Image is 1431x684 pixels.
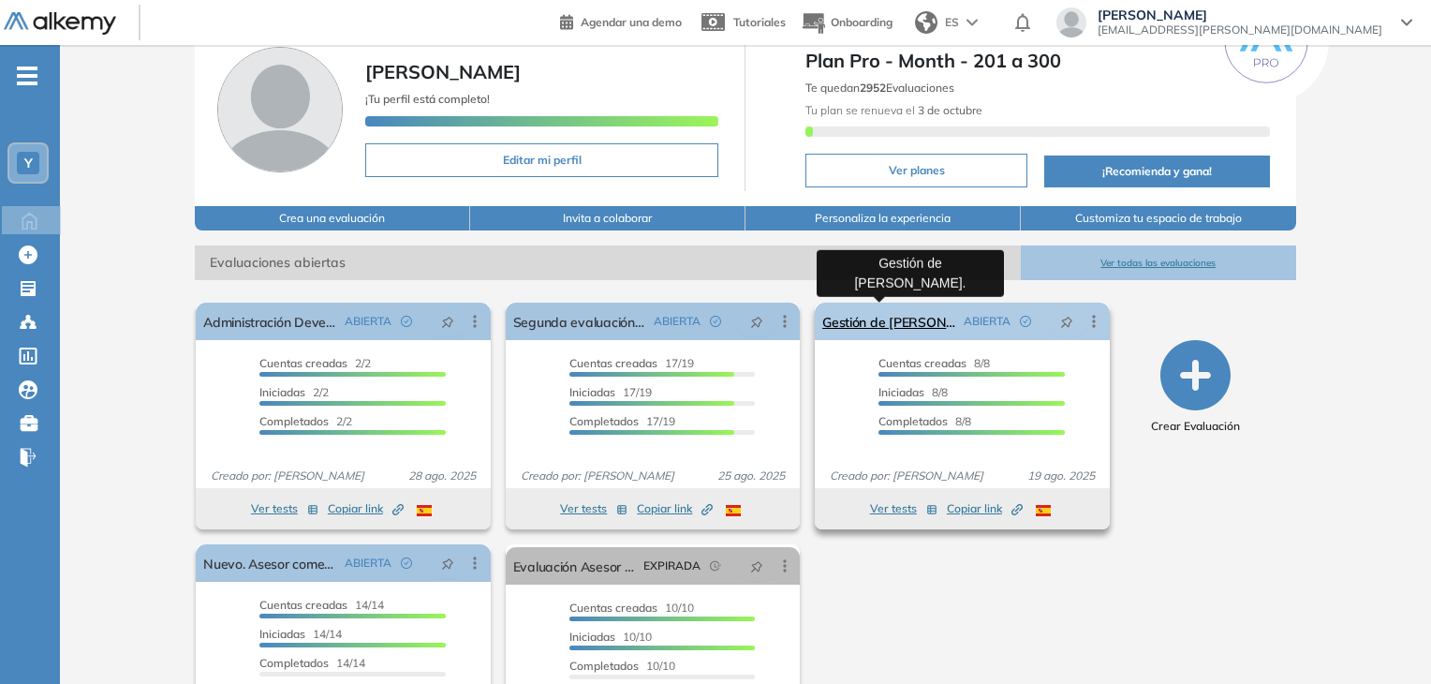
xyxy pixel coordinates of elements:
[750,314,763,329] span: pushpin
[1098,7,1382,22] span: [PERSON_NAME]
[259,356,347,370] span: Cuentas creadas
[17,74,37,78] i: -
[822,303,955,340] a: Gestión de [PERSON_NAME].
[643,558,701,574] span: EXPIRADA
[1151,418,1240,435] span: Crear Evaluación
[637,500,713,517] span: Copiar link
[569,385,652,399] span: 17/19
[24,156,33,171] span: Y
[345,555,391,572] span: ABIERTA
[878,356,966,370] span: Cuentas creadas
[1021,245,1296,280] button: Ver todas las evaluaciones
[569,659,675,673] span: 10/10
[878,414,948,428] span: Completados
[945,14,959,31] span: ES
[736,551,777,581] button: pushpin
[860,81,886,95] b: 2952
[805,103,982,117] span: Tu plan se renueva el
[427,306,468,336] button: pushpin
[569,630,615,644] span: Iniciadas
[259,598,347,612] span: Cuentas creadas
[1151,340,1240,435] button: Crear Evaluación
[726,505,741,516] img: ESP
[569,601,657,615] span: Cuentas creadas
[915,103,982,117] b: 3 de octubre
[878,385,924,399] span: Iniciadas
[569,356,694,370] span: 17/19
[365,92,490,106] span: ¡Tu perfil está completo!
[195,206,470,230] button: Crea una evaluación
[259,414,329,428] span: Completados
[581,15,682,29] span: Agendar una demo
[801,3,893,43] button: Onboarding
[259,627,342,641] span: 14/14
[203,544,336,582] a: Nuevo. Asesor comercial
[817,249,1004,296] div: Gestión de [PERSON_NAME].
[401,316,412,327] span: check-circle
[569,414,639,428] span: Completados
[259,656,329,670] span: Completados
[710,316,721,327] span: check-circle
[441,314,454,329] span: pushpin
[328,498,404,520] button: Copiar link
[805,154,1027,187] button: Ver planes
[259,356,371,370] span: 2/2
[733,15,786,29] span: Tutoriales
[203,468,372,484] span: Creado por: [PERSON_NAME]
[195,245,1021,280] span: Evaluaciones abiertas
[805,47,1269,75] span: Plan Pro - Month - 201 a 300
[365,143,718,177] button: Editar mi perfil
[1337,594,1431,684] iframe: Chat Widget
[637,498,713,520] button: Copiar link
[203,303,336,340] a: Administración Developers
[1020,316,1031,327] span: check-circle
[569,601,694,615] span: 10/10
[710,468,792,484] span: 25 ago. 2025
[947,500,1023,517] span: Copiar link
[878,356,990,370] span: 8/8
[831,15,893,29] span: Onboarding
[569,659,639,673] span: Completados
[569,356,657,370] span: Cuentas creadas
[1020,468,1102,484] span: 19 ago. 2025
[745,206,1021,230] button: Personaliza la experiencia
[401,468,483,484] span: 28 ago. 2025
[417,505,432,516] img: ESP
[4,12,116,36] img: Logo
[710,560,721,572] span: field-time
[259,385,305,399] span: Iniciadas
[365,60,521,83] span: [PERSON_NAME]
[1098,22,1382,37] span: [EMAIL_ADDRESS][PERSON_NAME][DOMAIN_NAME]
[870,498,937,520] button: Ver tests
[401,558,412,569] span: check-circle
[259,627,305,641] span: Iniciadas
[805,81,954,95] span: Te quedan Evaluaciones
[966,19,978,26] img: arrow
[1046,306,1087,336] button: pushpin
[259,414,352,428] span: 2/2
[470,206,745,230] button: Invita a colaborar
[560,498,627,520] button: Ver tests
[513,468,682,484] span: Creado por: [PERSON_NAME]
[878,385,948,399] span: 8/8
[1036,505,1051,516] img: ESP
[1044,156,1269,187] button: ¡Recomienda y gana!
[513,303,646,340] a: Segunda evaluación - Asesor Comercial.
[345,313,391,330] span: ABIERTA
[427,548,468,578] button: pushpin
[1060,314,1073,329] span: pushpin
[251,498,318,520] button: Ver tests
[569,385,615,399] span: Iniciadas
[259,385,329,399] span: 2/2
[1021,206,1296,230] button: Customiza tu espacio de trabajo
[569,630,652,644] span: 10/10
[259,598,384,612] span: 14/14
[328,500,404,517] span: Copiar link
[947,498,1023,520] button: Copiar link
[750,558,763,573] span: pushpin
[569,414,675,428] span: 17/19
[513,547,636,585] a: Evaluación Asesor Comercial
[822,468,991,484] span: Creado por: [PERSON_NAME]
[964,313,1011,330] span: ABIERTA
[1337,594,1431,684] div: Widget de chat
